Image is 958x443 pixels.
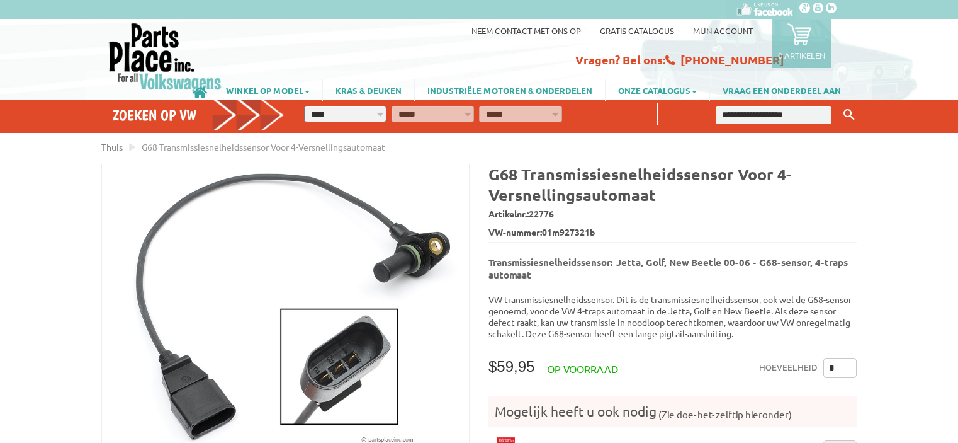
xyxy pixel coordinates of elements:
font: 22776 [529,208,554,219]
a: KRAS & DEUKEN [323,79,414,101]
font: VRAAG EEN ONDERDEEL AAN [723,85,841,96]
font: (Zie doe-het-zelftip hieronder) [658,408,792,420]
a: Thuis [101,141,123,152]
a: WINKEL OP MODEL [213,79,322,101]
font: VW transmissiesnelheidssensor. Dit is de transmissiesnelheidssensor, ook wel de G68-sensor genoem... [488,294,852,339]
a: INDUSTRIËLE MOTOREN & ONDERDELEN [415,79,605,101]
font: Transmissiesnelheidssensor: Jetta, Golf, New Beetle 00-06 - G68-sensor, 4-traps automaat [488,256,848,281]
font: WINKEL OP MODEL [226,85,303,96]
img: Onderdelenplaats Inc! [108,22,223,95]
a: 0 artikelen [772,19,831,68]
font: 01m927321b [542,226,595,238]
font: G68 Transmissiesnelheidssensor voor 4-versnellingsautomaat [488,164,792,205]
font: Zoeken op VW [112,106,196,124]
font: $59,95 [488,358,534,375]
a: ONZE CATALOGUS [606,79,709,101]
font: 0 artikelen [778,50,825,60]
font: Op voorraad [547,362,618,375]
font: G68 Transmissiesnelheidssensor voor 4-versnellingsautomaat [142,141,385,152]
a: Mijn account [693,25,753,36]
font: Artikelnr.: [488,208,529,219]
font: KRAS & DEUKEN [335,85,402,96]
font: VW-nummer: [488,226,542,238]
a: Neem contact met ons op [471,25,581,36]
a: Gratis catalogus [600,25,674,36]
font: ONZE CATALOGUS [618,85,690,96]
font: INDUSTRIËLE MOTOREN & ONDERDELEN [427,85,592,96]
font: Mogelijk heeft u ook nodig [495,403,657,419]
font: Hoeveelheid [759,363,817,372]
button: Zoeken op trefwoord [840,105,859,125]
a: VRAAG EEN ONDERDEEL AAN [710,79,854,101]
